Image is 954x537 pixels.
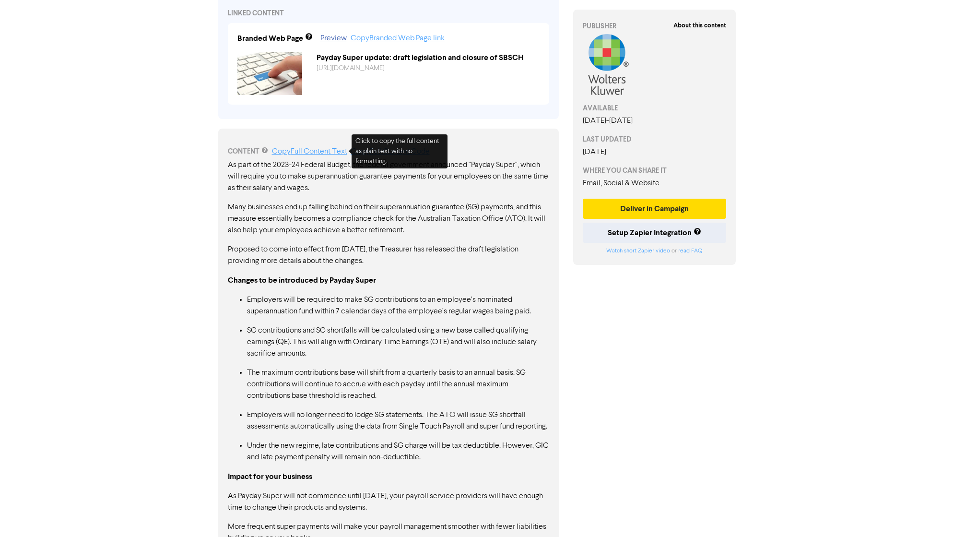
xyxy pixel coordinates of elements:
button: Setup Zapier Integration [583,223,727,243]
p: Proposed to come into effect from [DATE], the Treasurer has released the draft legislation provid... [228,244,549,267]
a: [URL][DOMAIN_NAME] [317,65,385,72]
p: Under the new regime, late contributions and SG charge will be tax deductible. However, GIC and l... [247,440,549,463]
p: As part of the 2023-24 Federal Budget, the federal government announced "Payday Super", which wil... [228,159,549,194]
div: Branded Web Page [237,33,303,44]
iframe: Chat Widget [906,491,954,537]
div: PUBLISHER [583,21,727,31]
p: Employers will be required to make SG contributions to an employee’s nominated superannuation fun... [247,294,549,317]
p: SG contributions and SG shortfalls will be calculated using a new base called qualifying earnings... [247,325,549,359]
a: read FAQ [678,248,702,254]
p: As Payday Super will not commence until [DATE], your payroll service providers will have enough t... [228,490,549,513]
strong: Changes to be introduced by Payday Super [228,275,376,285]
div: Click to copy the full content as plain text with no formatting. [352,134,448,168]
a: Copy Branded Web Page link [351,35,445,42]
div: [DATE] - [DATE] [583,115,727,127]
a: Copy Full Content Text [272,148,347,155]
button: Deliver in Campaign [583,199,727,219]
strong: Impact for your business [228,472,312,481]
div: CONTENT [228,146,549,157]
div: or [583,247,727,255]
div: Payday Super update: draft legislation and closure of SBSCH [309,52,547,63]
p: Employers will no longer need to lodge SG statements. The ATO will issue SG shortfall assessments... [247,409,549,432]
div: LAST UPDATED [583,134,727,144]
div: Email, Social & Website [583,178,727,189]
p: Many businesses end up falling behind on their superannuation guarantee (SG) payments, and this m... [228,202,549,236]
a: Preview [320,35,347,42]
div: AVAILABLE [583,103,727,113]
p: The maximum contributions base will shift from a quarterly basis to an annual basis. SG contribut... [247,367,549,402]
div: WHERE YOU CAN SHARE IT [583,166,727,176]
div: LINKED CONTENT [228,8,549,18]
strong: About this content [673,22,726,29]
a: Watch short Zapier video [606,248,670,254]
div: [DATE] [583,146,727,158]
div: https://public2.bomamarketing.com/cp/1kKwmSUkTYW4BVpmHbqDh8?sa=OmOmFwF9 [309,63,547,73]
